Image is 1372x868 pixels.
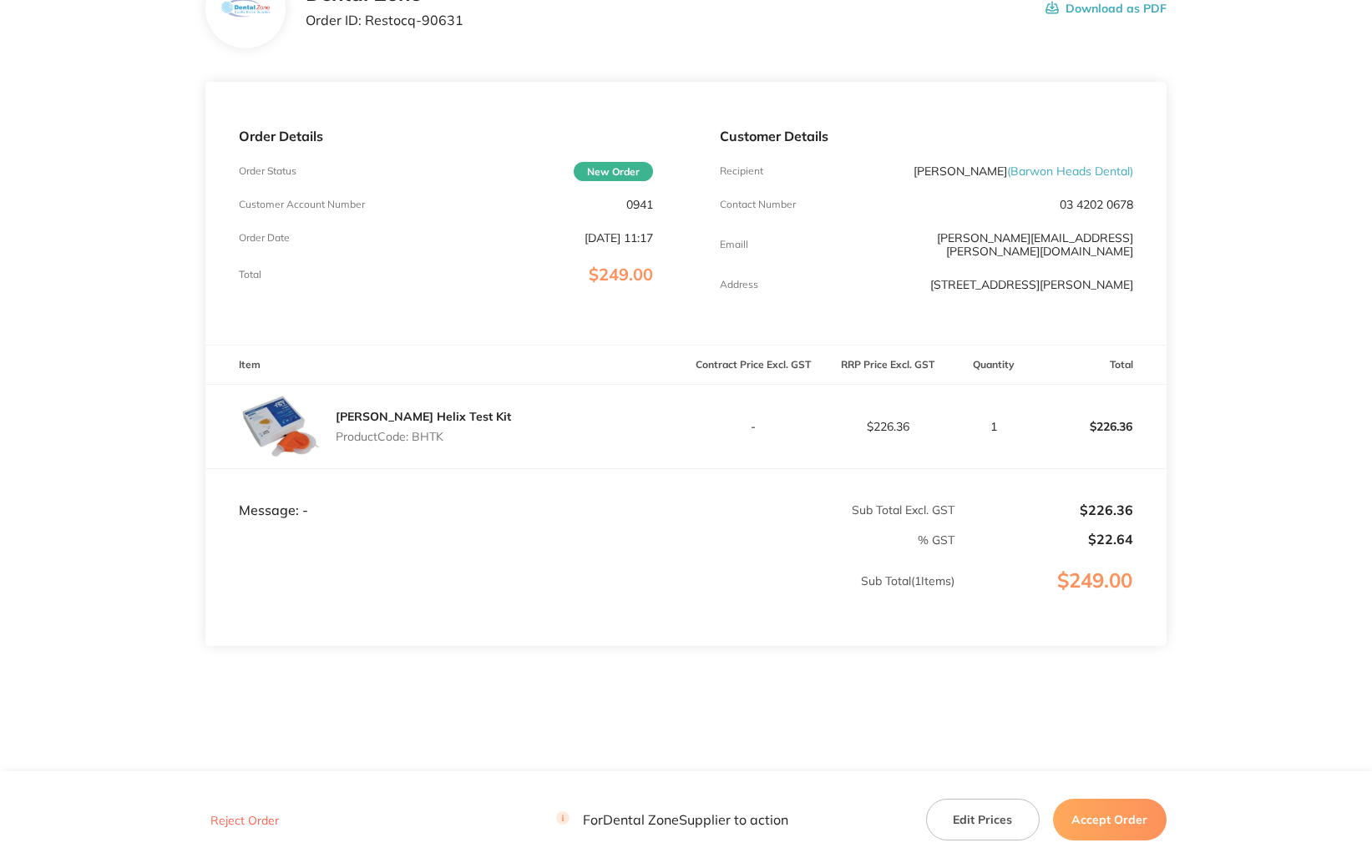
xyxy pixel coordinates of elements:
[821,346,955,385] th: RRP Price Excl. GST
[239,232,290,244] p: Order Date
[926,799,1040,840] button: Edit Prices
[336,430,511,443] p: Product Code: BHTK
[589,264,653,285] span: $249.00
[574,162,653,181] span: New Order
[720,165,763,177] p: Recipient
[239,199,365,210] p: Customer Account Number
[306,13,463,28] p: Order ID: Restocq- 90631
[1053,799,1167,840] button: Accept Order
[720,199,796,210] p: Contact Number
[205,813,284,828] button: Reject Order
[1060,198,1133,211] p: 03 4202 0678
[720,129,1133,144] p: Customer Details
[1032,346,1167,385] th: Total
[930,278,1133,291] p: [STREET_ADDRESS][PERSON_NAME]
[956,502,1133,517] p: $226.36
[914,164,1133,178] p: [PERSON_NAME]
[206,574,954,621] p: Sub Total ( 1 Items)
[1007,164,1133,179] span: ( Barwon Heads Dental )
[205,346,686,385] th: Item
[239,385,322,468] img: dnN0ZHVyMA
[956,420,1031,433] p: 1
[687,503,954,517] p: Sub Total Excl. GST
[720,279,758,290] p: Address
[956,569,1166,626] p: $249.00
[955,346,1032,385] th: Quantity
[206,533,954,547] p: % GST
[205,469,686,519] td: Message: -
[956,532,1133,547] p: $22.64
[239,165,296,177] p: Order Status
[687,420,820,433] p: -
[239,129,652,144] p: Order Details
[239,269,261,280] p: Total
[336,409,511,424] a: [PERSON_NAME] Helix Test Kit
[556,812,788,828] p: For Dental Zone Supplier to action
[626,198,653,211] p: 0941
[1033,406,1166,447] p: $226.36
[585,231,653,245] p: [DATE] 11:17
[686,346,821,385] th: Contract Price Excl. GST
[720,239,748,250] p: Emaill
[937,230,1133,259] a: [PERSON_NAME][EMAIL_ADDRESS][PERSON_NAME][DOMAIN_NAME]
[822,420,954,433] p: $226.36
